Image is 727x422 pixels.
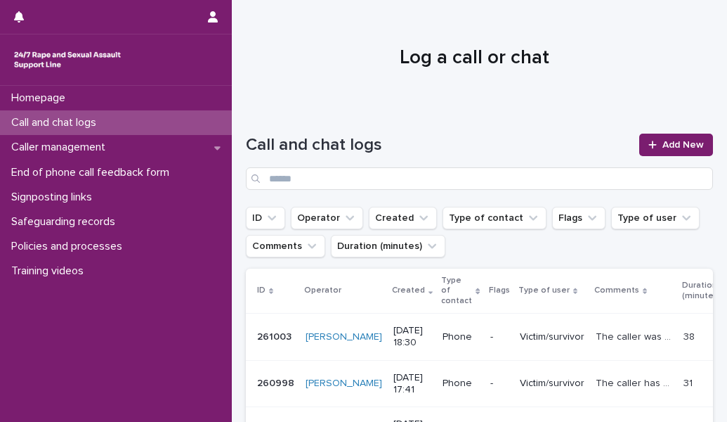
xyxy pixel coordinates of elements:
[304,283,341,298] p: Operator
[306,378,382,390] a: [PERSON_NAME]
[683,328,697,343] p: 38
[596,328,675,343] p: The caller was feeling fed up and wanted to talk about her feelings. She feels no one understands...
[6,264,95,278] p: Training videos
[246,207,285,229] button: ID
[443,207,546,229] button: Type of contact
[490,331,509,343] p: -
[393,372,431,396] p: [DATE] 17:41
[246,167,713,190] input: Search
[246,235,325,257] button: Comments
[6,116,107,129] p: Call and chat logs
[594,283,639,298] p: Comments
[257,283,266,298] p: ID
[291,207,363,229] button: Operator
[596,375,675,390] p: The caller has been sexually assaulted over and over again by another person she calls a friend w...
[518,283,570,298] p: Type of user
[257,328,294,343] p: 261003
[257,375,297,390] p: 260998
[6,91,77,105] p: Homepage
[6,240,133,253] p: Policies and processes
[246,135,631,155] h1: Call and chat logs
[490,378,509,390] p: -
[520,331,584,343] p: Victim/survivor
[611,207,700,229] button: Type of user
[11,46,124,74] img: rhQMoQhaT3yELyF149Cw
[639,134,713,156] a: Add New
[6,215,126,229] p: Safeguarding records
[489,283,510,298] p: Flags
[331,235,445,257] button: Duration (minutes)
[662,140,704,150] span: Add New
[393,325,431,349] p: [DATE] 18:30
[683,375,695,390] p: 31
[6,191,103,204] p: Signposting links
[392,283,425,298] p: Created
[520,378,584,390] p: Victim/survivor
[682,278,721,304] p: Duration (minutes)
[369,207,437,229] button: Created
[443,331,478,343] p: Phone
[441,273,472,309] p: Type of contact
[552,207,605,229] button: Flags
[246,46,702,70] h1: Log a call or chat
[6,166,181,179] p: End of phone call feedback form
[6,141,117,154] p: Caller management
[443,378,478,390] p: Phone
[306,331,382,343] a: [PERSON_NAME]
